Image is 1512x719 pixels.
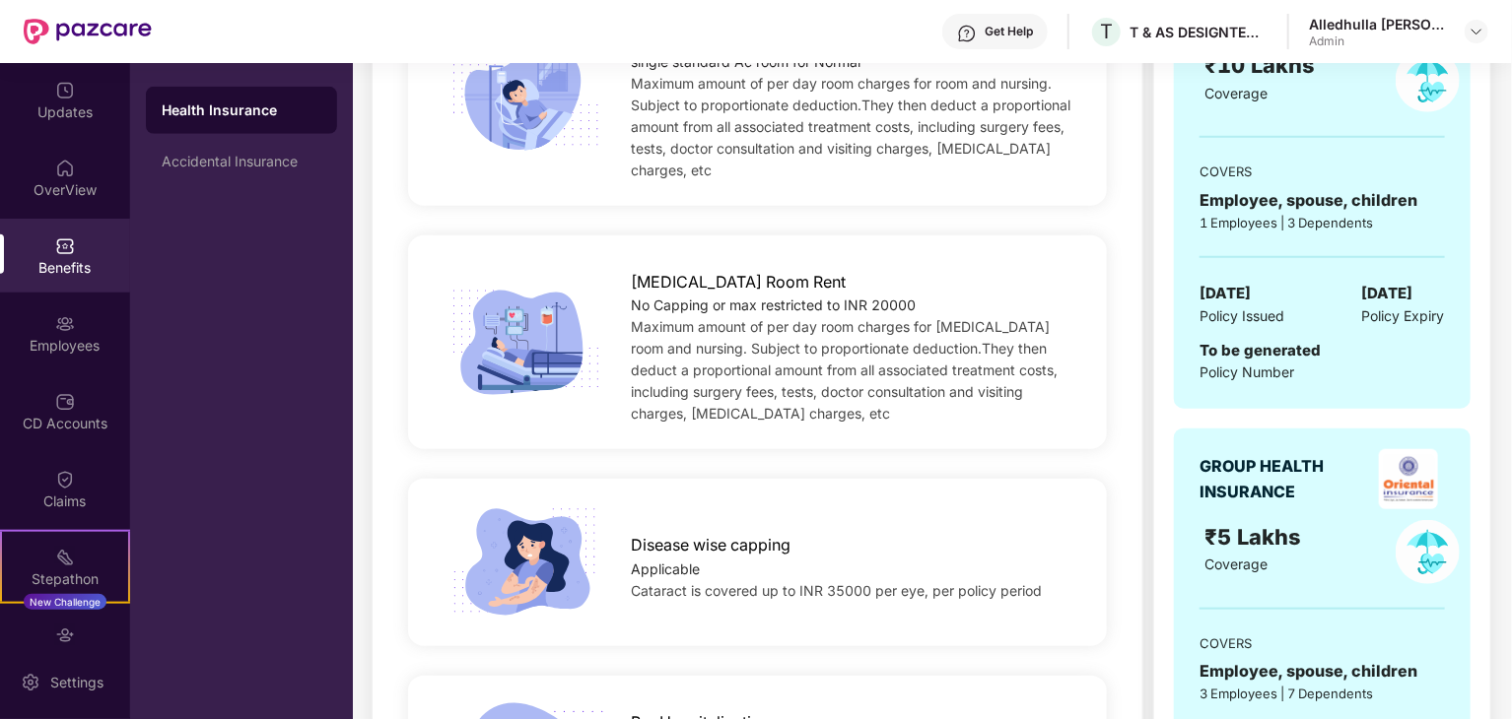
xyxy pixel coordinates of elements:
img: svg+xml;base64,PHN2ZyBpZD0iVXBkYXRlZCIgeG1sbnM9Imh0dHA6Ly93d3cudzMub3JnLzIwMDAvc3ZnIiB3aWR0aD0iMj... [55,81,75,100]
div: New Challenge [24,594,106,610]
img: svg+xml;base64,PHN2ZyB4bWxucz0iaHR0cDovL3d3dy53My5vcmcvMjAwMC9zdmciIHdpZHRoPSIyMSIgaGVpZ2h0PSIyMC... [55,548,75,567]
div: Admin [1309,33,1447,49]
img: svg+xml;base64,PHN2ZyBpZD0iQ2xhaW0iIHhtbG5zPSJodHRwOi8vd3d3LnczLm9yZy8yMDAwL3N2ZyIgd2lkdGg9IjIwIi... [55,470,75,490]
img: svg+xml;base64,PHN2ZyBpZD0iQ0RfQWNjb3VudHMiIGRhdGEtbmFtZT0iQ0QgQWNjb3VudHMiIHhtbG5zPSJodHRwOi8vd3... [55,392,75,412]
span: ₹10 Lakhs [1205,52,1322,78]
div: COVERS [1200,162,1444,181]
div: Applicable [631,558,1075,580]
div: T & AS DESIGNTECH SERVICES PRIVATE LIMITED [1130,23,1268,41]
span: Policy Number [1200,363,1294,380]
img: New Pazcare Logo [24,19,152,44]
img: icon [441,503,611,621]
img: policyIcon [1396,48,1460,112]
div: 1 Employees | 3 Dependents [1200,213,1444,232]
span: [DATE] [1362,282,1413,305]
div: Alledhulla [PERSON_NAME] [1309,15,1447,33]
span: Maximum amount of per day room charges for room and nursing. Subject to proportionate deduction.T... [631,75,1070,178]
div: No Capping or max restricted to INR 20000 [631,294,1075,316]
div: Employee, spouse, children [1200,659,1444,684]
div: COVERS [1200,633,1444,653]
span: Policy Expiry [1362,305,1445,327]
div: Get Help [985,24,1033,39]
div: Stepathon [2,569,128,589]
span: [MEDICAL_DATA] Room Rent [631,270,846,294]
span: Maximum amount of per day room charges for [MEDICAL_DATA] room and nursing. Subject to proportion... [631,318,1058,422]
div: Settings [44,673,109,692]
img: insurerLogo [1379,449,1438,508]
img: icon [441,283,611,401]
div: Employee, spouse, children [1200,188,1444,213]
span: T [1100,20,1113,43]
img: svg+xml;base64,PHN2ZyBpZD0iRW1wbG95ZWVzIiB4bWxucz0iaHR0cDovL3d3dy53My5vcmcvMjAwMC9zdmciIHdpZHRoPS... [55,314,75,334]
span: To be generated [1200,341,1321,359]
span: [DATE] [1200,282,1251,305]
img: icon [441,39,611,158]
span: Policy Issued [1200,305,1284,327]
img: svg+xml;base64,PHN2ZyBpZD0iRW5kb3JzZW1lbnRzIiB4bWxucz0iaHR0cDovL3d3dy53My5vcmcvMjAwMC9zdmciIHdpZH... [55,625,75,645]
img: svg+xml;base64,PHN2ZyBpZD0iU2V0dGluZy0yMHgyMCIgeG1sbnM9Imh0dHA6Ly93d3cudzMub3JnLzIwMDAvc3ZnIiB3aW... [21,673,40,692]
div: 3 Employees | 7 Dependents [1200,684,1444,703]
span: Cataract is covered up to INR 35000 per eye, per policy period [631,582,1042,599]
span: Coverage [1205,85,1269,101]
div: Health Insurance [162,100,321,120]
img: svg+xml;base64,PHN2ZyBpZD0iSGVscC0zMngzMiIgeG1sbnM9Imh0dHA6Ly93d3cudzMub3JnLzIwMDAvc3ZnIiB3aWR0aD... [957,24,977,43]
span: ₹5 Lakhs [1205,524,1308,550]
span: Disease wise capping [631,533,790,557]
img: svg+xml;base64,PHN2ZyBpZD0iQmVuZWZpdHMiIHhtbG5zPSJodHRwOi8vd3d3LnczLm9yZy8yMDAwL3N2ZyIgd2lkdGg9Ij... [55,236,75,256]
div: GROUP HEALTH INSURANCE [1200,454,1372,503]
span: Coverage [1205,556,1269,572]
div: Accidental Insurance [162,154,321,169]
img: svg+xml;base64,PHN2ZyBpZD0iRHJvcGRvd24tMzJ4MzIiIHhtbG5zPSJodHRwOi8vd3d3LnczLm9yZy8yMDAwL3N2ZyIgd2... [1469,24,1484,39]
img: policyIcon [1396,520,1460,584]
img: svg+xml;base64,PHN2ZyBpZD0iSG9tZSIgeG1sbnM9Imh0dHA6Ly93d3cudzMub3JnLzIwMDAvc3ZnIiB3aWR0aD0iMjAiIG... [55,159,75,178]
